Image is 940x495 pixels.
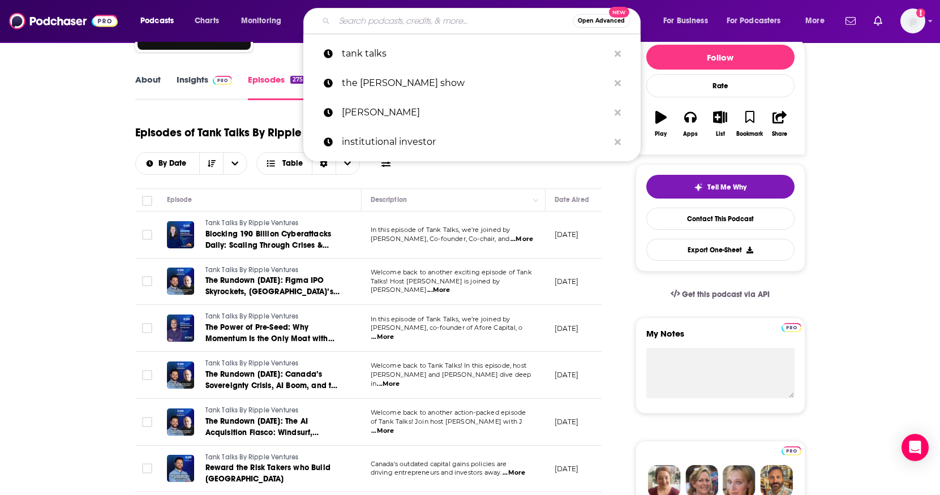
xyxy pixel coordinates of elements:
[205,266,299,274] span: Tank Talks By Ripple Ventures
[241,13,281,29] span: Monitoring
[195,13,219,29] span: Charts
[646,328,795,348] label: My Notes
[312,153,336,174] div: Sort Direction
[205,229,332,273] span: Blocking 190 Billion Cyberattacks Daily: Scaling Through Crises & [PERSON_NAME] with [PERSON_NAME...
[303,98,641,127] a: [PERSON_NAME]
[142,276,152,286] span: Toggle select row
[377,380,400,389] span: ...More
[177,74,233,100] a: InsightsPodchaser Pro
[205,219,299,227] span: Tank Talks By Ripple Ventures
[342,39,609,68] p: tank talks
[683,131,698,137] div: Apps
[205,265,341,276] a: Tank Talks By Ripple Ventures
[135,74,161,100] a: About
[555,324,579,333] p: [DATE]
[290,76,304,84] div: 275
[342,68,609,98] p: the shawn ryan show
[694,183,703,192] img: tell me why sparkle
[205,463,330,484] span: Reward the Risk Takers who Build [GEOGRAPHIC_DATA]
[529,193,543,207] button: Column Actions
[205,312,341,322] a: Tank Talks By Ripple Ventures
[205,322,341,345] a: The Power of Pre-Seed: Why Momentum Is the Only Moat with [PERSON_NAME][DEMOGRAPHIC_DATA] of Afor...
[727,13,781,29] span: For Podcasters
[371,468,502,476] span: driving entrepreneurs and investors away.
[782,445,801,455] a: Pro website
[371,235,510,243] span: [PERSON_NAME], Co-founder, Co-chair, and
[142,463,152,474] span: Toggle select row
[205,312,299,320] span: Tank Talks By Ripple Ventures
[256,152,360,175] button: Choose View
[900,8,925,33] span: Logged in as creseburg
[371,315,510,323] span: In this episode of Tank Talks, we’re joined by
[555,370,579,380] p: [DATE]
[342,98,609,127] p: grace gong
[142,370,152,380] span: Toggle select row
[158,160,190,167] span: By Date
[199,153,223,174] button: Sort Direction
[303,39,641,68] a: tank talks
[782,446,801,455] img: Podchaser Pro
[900,8,925,33] img: User Profile
[205,322,334,377] span: The Power of Pre-Seed: Why Momentum Is the Only Moat with [PERSON_NAME][DEMOGRAPHIC_DATA] of Afor...
[303,127,641,157] a: institutional investor
[782,321,801,332] a: Pro website
[371,333,394,342] span: ...More
[205,369,341,402] span: The Rundown [DATE]: Canada’s Sovereignty Crisis, AI Boom, and the Rise of Secondary Deals
[503,468,525,477] span: ...More
[646,239,795,261] button: Export One-Sheet
[705,104,735,144] button: List
[371,277,500,294] span: Talks! Host [PERSON_NAME] is joined by [PERSON_NAME]
[205,453,341,463] a: Tank Talks By Ripple Ventures
[282,160,303,167] span: Table
[223,153,247,174] button: open menu
[205,218,341,229] a: Tank Talks By Ripple Ventures
[371,361,526,369] span: Welcome back to Tank Talks! In this episode, host
[646,175,795,199] button: tell me why sparkleTell Me Why
[427,286,450,295] span: ...More
[233,12,296,30] button: open menu
[578,18,625,24] span: Open Advanced
[655,131,667,137] div: Play
[371,460,507,468] span: Canada's outdated capital gains policies are
[676,104,705,144] button: Apps
[609,7,629,18] span: New
[205,359,299,367] span: Tank Talks By Ripple Ventures
[187,12,226,30] a: Charts
[646,74,795,97] div: Rate
[371,427,394,436] span: ...More
[167,193,192,206] div: Episode
[841,11,860,31] a: Show notifications dropdown
[205,406,341,416] a: Tank Talks By Ripple Ventures
[132,12,188,30] button: open menu
[869,11,887,31] a: Show notifications dropdown
[555,230,579,239] p: [DATE]
[555,417,579,427] p: [DATE]
[136,160,200,167] button: open menu
[205,275,341,298] a: The Rundown [DATE]: Figma IPO Skyrockets, [GEOGRAPHIC_DATA]’s Crypto Pivot, and Amazon’s AI Conte...
[707,183,746,192] span: Tell Me Why
[646,208,795,230] a: Contact This Podcast
[573,14,630,28] button: Open AdvancedNew
[135,126,349,140] h1: Episodes of Tank Talks By Ripple Ventures
[371,371,531,388] span: [PERSON_NAME] and [PERSON_NAME] dive deep in
[900,8,925,33] button: Show profile menu
[334,12,573,30] input: Search podcasts, credits, & more...
[205,406,299,414] span: Tank Talks By Ripple Ventures
[142,230,152,240] span: Toggle select row
[371,324,523,332] span: [PERSON_NAME], co-founder of Afore Capital, o
[205,369,341,391] a: The Rundown [DATE]: Canada’s Sovereignty Crisis, AI Boom, and the Rise of Secondary Deals
[371,268,532,276] span: Welcome back to another exciting episode of Tank
[314,8,651,34] div: Search podcasts, credits, & more...
[662,281,779,308] a: Get this podcast via API
[9,10,118,32] img: Podchaser - Follow, Share and Rate Podcasts
[719,12,797,30] button: open menu
[736,131,763,137] div: Bookmark
[142,417,152,427] span: Toggle select row
[371,226,510,234] span: In this episode of Tank Talks, we’re joined by
[772,131,787,137] div: Share
[205,416,332,449] span: The Rundown [DATE]: The AI Acquisition Fiasco: Windsurf, DeepMind, and Meta's Talent War
[342,127,609,157] p: institutional investor
[655,12,722,30] button: open menu
[765,104,794,144] button: Share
